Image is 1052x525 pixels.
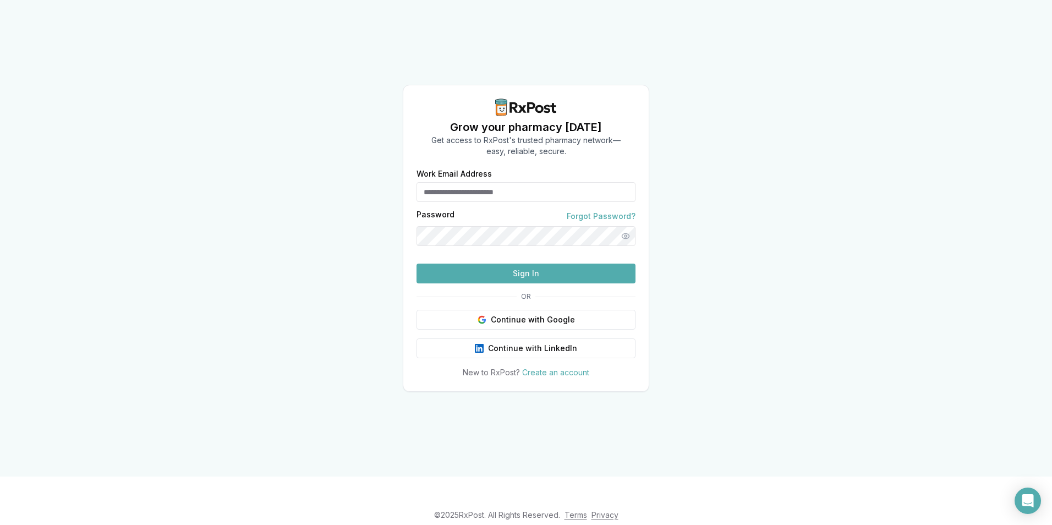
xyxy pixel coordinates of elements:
button: Sign In [417,264,635,283]
button: Show password [616,226,635,246]
a: Forgot Password? [567,211,635,222]
label: Password [417,211,454,222]
img: Google [478,315,486,324]
img: RxPost Logo [491,99,561,116]
span: New to RxPost? [463,368,520,377]
p: Get access to RxPost's trusted pharmacy network— easy, reliable, secure. [431,135,621,157]
a: Terms [565,510,587,519]
span: OR [517,292,535,301]
button: Continue with LinkedIn [417,338,635,358]
a: Create an account [522,368,589,377]
img: LinkedIn [475,344,484,353]
button: Continue with Google [417,310,635,330]
label: Work Email Address [417,170,635,178]
h1: Grow your pharmacy [DATE] [431,119,621,135]
a: Privacy [591,510,618,519]
div: Open Intercom Messenger [1015,488,1041,514]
